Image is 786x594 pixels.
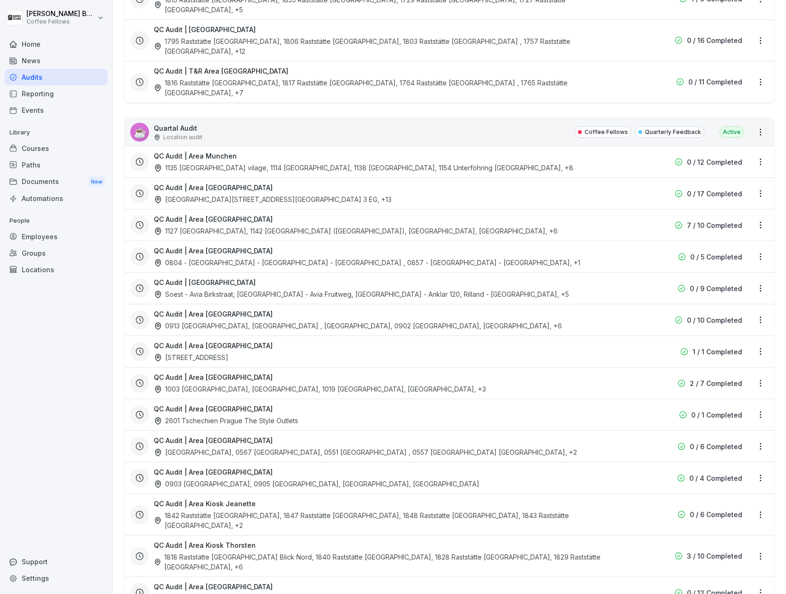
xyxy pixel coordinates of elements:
a: Locations [5,261,108,278]
div: 0804 - [GEOGRAPHIC_DATA] - [GEOGRAPHIC_DATA] - [GEOGRAPHIC_DATA] , 0857 - [GEOGRAPHIC_DATA] - [GE... [154,258,580,268]
h3: QC Audit | Area [GEOGRAPHIC_DATA] [154,246,273,256]
h3: QC Audit | Area [GEOGRAPHIC_DATA] [154,183,273,192]
a: News [5,52,108,69]
a: Events [5,102,108,118]
div: New [89,176,105,187]
h3: QC Audit | Area Kiosk Jeanette [154,499,256,509]
a: Employees [5,228,108,245]
div: 0913 [GEOGRAPHIC_DATA], [GEOGRAPHIC_DATA] , [GEOGRAPHIC_DATA], 0902 [GEOGRAPHIC_DATA], [GEOGRAPHI... [154,321,562,331]
h3: QC Audit | Area [GEOGRAPHIC_DATA] [154,467,273,477]
p: 0 / 9 Completed [690,284,742,293]
a: Courses [5,140,108,157]
div: [GEOGRAPHIC_DATA], 0567 [GEOGRAPHIC_DATA], 0551 [GEOGRAPHIC_DATA] , 0557 [GEOGRAPHIC_DATA] [GEOGR... [154,447,577,457]
p: 0 / 12 Completed [687,157,742,167]
a: Paths [5,157,108,173]
p: Library [5,125,108,140]
p: 3 / 10 Completed [687,551,742,561]
p: 0 / 17 Completed [687,189,742,199]
p: [PERSON_NAME] Boele [26,10,95,18]
h3: QC Audit | Area [GEOGRAPHIC_DATA] [154,582,273,592]
p: Location audit [163,133,202,142]
div: ☕ [130,123,149,142]
p: People [5,213,108,228]
p: 2 / 7 Completed [690,378,742,388]
div: [STREET_ADDRESS] [154,352,228,362]
div: 1135 [GEOGRAPHIC_DATA] vilage, 1114 [GEOGRAPHIC_DATA], 1138 [GEOGRAPHIC_DATA], 1154 Unterföhring ... [154,163,573,173]
div: 1816 Raststätte [GEOGRAPHIC_DATA], 1817 Raststätte [GEOGRAPHIC_DATA], 1764 Raststätte [GEOGRAPHIC... [154,78,624,98]
p: 0 / 16 Completed [687,35,742,45]
div: 1003 [GEOGRAPHIC_DATA], [GEOGRAPHIC_DATA], 1019 [GEOGRAPHIC_DATA], [GEOGRAPHIC_DATA] , +3 [154,384,486,394]
p: 0 / 10 Completed [687,315,742,325]
p: 0 / 6 Completed [690,510,742,519]
div: Soest - Avia Birkstraat, [GEOGRAPHIC_DATA] - Avia Fruitweg, [GEOGRAPHIC_DATA] - Anklar 120, Rilla... [154,289,569,299]
h3: QC Audit | Area [GEOGRAPHIC_DATA] [154,341,273,351]
div: Active [719,126,744,138]
a: Reporting [5,85,108,102]
p: 0 / 4 Completed [689,473,742,483]
div: 2601 Tschechien Prague The Style Outlets [154,416,298,426]
h3: QC Audit | Area [GEOGRAPHIC_DATA] [154,372,273,382]
a: DocumentsNew [5,173,108,191]
h3: QC Audit | Area [GEOGRAPHIC_DATA] [154,309,273,319]
h3: QC Audit | Area Kiosk Thorsten [154,540,256,550]
h3: QC Audit | Area [GEOGRAPHIC_DATA] [154,404,273,414]
h3: QC Audit | Area Munchen [154,151,237,161]
h3: QC Audit | [GEOGRAPHIC_DATA] [154,25,256,34]
p: 0 / 11 Completed [688,77,742,87]
p: 0 / 6 Completed [690,442,742,452]
div: 1842 Raststätte [GEOGRAPHIC_DATA], 1847 Raststätte [GEOGRAPHIC_DATA], 1848 Raststätte [GEOGRAPHIC... [154,510,624,530]
div: Documents [5,173,108,191]
div: [GEOGRAPHIC_DATA][STREET_ADDRESS][GEOGRAPHIC_DATA] 3 EG , +13 [154,194,392,204]
h3: QC Audit | Area [GEOGRAPHIC_DATA] [154,214,273,224]
p: 0 / 5 Completed [690,252,742,262]
p: 0 / 1 Completed [691,410,742,420]
p: Quarterly Feedback [645,128,701,136]
a: Automations [5,190,108,207]
p: 7 / 10 Completed [687,220,742,230]
h3: QC Audit | T&R Area [GEOGRAPHIC_DATA] [154,66,288,76]
a: Audits [5,69,108,85]
div: 1818 Raststätte [GEOGRAPHIC_DATA] Blick Nord, 1840 Raststätte [GEOGRAPHIC_DATA], 1828 Raststätte ... [154,552,624,572]
p: Quartal Audit [154,123,202,133]
a: Groups [5,245,108,261]
p: Coffee Fellows [26,18,95,25]
h3: QC Audit | Area [GEOGRAPHIC_DATA] [154,435,273,445]
div: Support [5,553,108,570]
a: Home [5,36,108,52]
div: 1795 Raststätte [GEOGRAPHIC_DATA], 1806 Raststätte [GEOGRAPHIC_DATA], 1803 Raststätte [GEOGRAPHIC... [154,36,624,56]
h3: QC Audit | [GEOGRAPHIC_DATA] [154,277,256,287]
p: 1 / 1 Completed [693,347,742,357]
div: 1127 [GEOGRAPHIC_DATA], 1142 [GEOGRAPHIC_DATA] ([GEOGRAPHIC_DATA]), [GEOGRAPHIC_DATA], [GEOGRAPHI... [154,226,558,236]
a: Settings [5,570,108,586]
p: Coffee Fellows [585,128,628,136]
div: 0903 [GEOGRAPHIC_DATA], 0905 [GEOGRAPHIC_DATA], [GEOGRAPHIC_DATA], [GEOGRAPHIC_DATA] [154,479,479,489]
